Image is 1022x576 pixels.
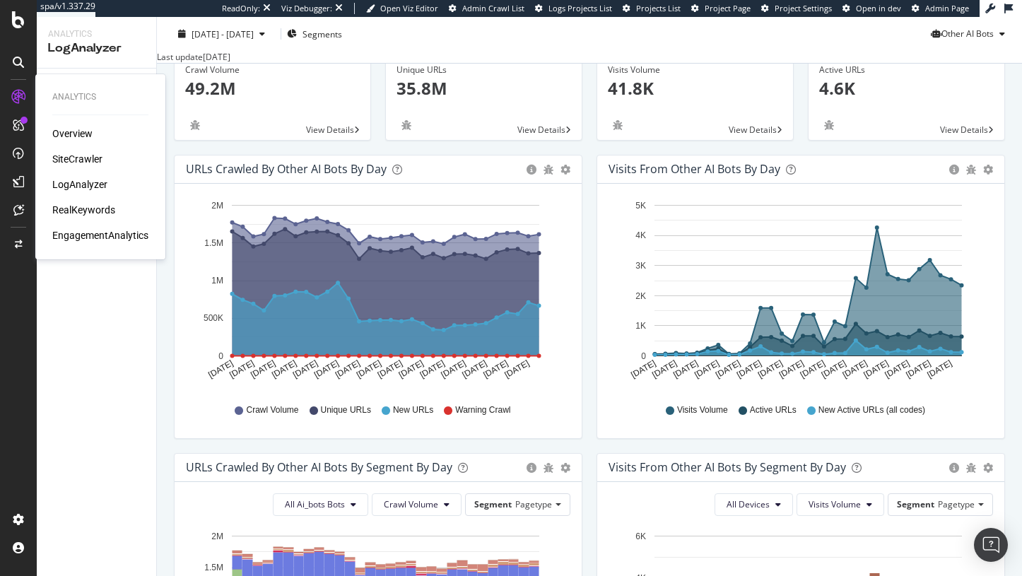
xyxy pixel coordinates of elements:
span: Pagetype [938,498,975,510]
p: 41.8K [608,76,782,100]
span: Logs Projects List [548,3,612,13]
text: [DATE] [799,358,827,380]
div: Analytics [48,28,145,40]
span: [DATE] - [DATE] [192,28,254,40]
text: [DATE] [693,358,721,380]
text: 0 [641,351,646,360]
button: [DATE] - [DATE] [168,27,275,40]
span: View Details [306,124,354,136]
div: gear [560,463,570,473]
svg: A chart. [186,195,570,392]
text: [DATE] [228,358,256,380]
text: [DATE] [650,358,679,380]
span: Active URLs [750,404,797,416]
text: 2K [635,290,646,300]
text: [DATE] [206,358,235,380]
span: Visits Volume [677,404,728,416]
button: All Devices [715,493,793,516]
text: 1M [211,276,223,286]
a: Admin Crawl List [449,3,524,14]
div: circle-info [527,165,536,175]
text: [DATE] [841,358,869,380]
span: All Devices [727,498,770,510]
span: Crawl Volume [384,498,438,510]
text: [DATE] [270,358,298,380]
span: Project Page [705,3,751,13]
span: Segments [303,28,342,40]
text: [DATE] [714,358,742,380]
text: [DATE] [376,358,404,380]
span: Project Settings [775,3,832,13]
div: Crawl Volume [185,64,360,76]
div: bug [544,165,553,175]
text: [DATE] [883,358,912,380]
a: Project Settings [761,3,832,14]
a: Overview [52,127,93,141]
text: [DATE] [291,358,319,380]
span: New URLs [393,404,433,416]
div: bug [397,120,416,130]
text: 0 [218,351,223,360]
text: 6K [635,531,646,541]
span: Crawl Volume [246,404,298,416]
text: 5K [635,200,646,210]
div: Open Intercom Messenger [974,528,1008,562]
button: Other AI Bots [931,23,1011,45]
div: Unique URLs [397,64,571,76]
span: All Ai_bots Bots [285,498,345,510]
span: Pagetype [515,498,552,510]
button: Visits Volume [797,493,884,516]
a: Project Page [691,3,751,14]
text: 2M [211,200,223,210]
span: View Details [940,124,988,136]
div: circle-info [527,463,536,473]
div: bug [819,120,839,130]
div: bug [966,165,976,175]
div: ReadOnly: [222,3,260,14]
text: [DATE] [418,358,447,380]
span: Other AI Bots [941,28,994,40]
div: gear [560,165,570,175]
text: [DATE] [820,358,848,380]
div: Visits from Other AI Bots By Segment By Day [609,460,846,474]
p: 35.8M [397,76,571,100]
a: Logs Projects List [535,3,612,14]
p: 49.2M [185,76,360,100]
text: [DATE] [904,358,932,380]
div: Analytics [52,91,148,103]
a: EngagementAnalytics [52,228,148,242]
span: Admin Page [925,3,969,13]
a: LogAnalyzer [52,177,107,192]
div: SiteCrawler [52,152,102,166]
div: Viz Debugger: [281,3,332,14]
text: [DATE] [671,358,700,380]
a: Open Viz Editor [366,3,438,14]
text: 1.5M [204,238,223,248]
text: 1.5M [204,563,223,572]
div: Last update [157,51,230,63]
div: URLs Crawled by Other AI Bots By Segment By Day [186,460,452,474]
text: [DATE] [925,358,953,380]
text: 3K [635,260,646,270]
text: [DATE] [249,358,277,380]
text: [DATE] [481,358,510,380]
a: Projects List [623,3,681,14]
div: circle-info [949,463,959,473]
div: Active URLs [819,64,994,76]
text: 500K [204,313,223,323]
button: Segments [287,23,342,45]
div: Visits from Other AI Bots by day [609,162,780,176]
text: 4K [635,230,646,240]
text: [DATE] [777,358,806,380]
span: Projects List [636,3,681,13]
span: Segment [474,498,512,510]
text: [DATE] [735,358,763,380]
a: Open in dev [842,3,901,14]
span: View Details [517,124,565,136]
svg: A chart. [609,195,993,392]
a: RealKeywords [52,203,115,217]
